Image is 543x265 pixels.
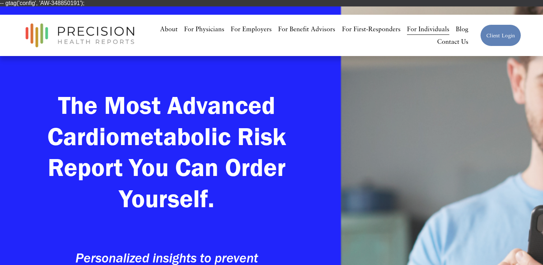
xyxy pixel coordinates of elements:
a: For Individuals [407,23,449,36]
img: Precision Health Reports [22,20,138,51]
a: Blog [456,23,468,36]
a: For Employers [231,23,272,36]
strong: The Most Advanced Cardiometabolic Risk Report You Can Order Yourself. [47,90,292,214]
a: For First-Responders [342,23,401,36]
a: For Physicians [184,23,224,36]
a: About [160,23,178,36]
a: Client Login [480,24,521,46]
a: For Benefit Advisors [278,23,335,36]
a: Contact Us [437,36,468,48]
